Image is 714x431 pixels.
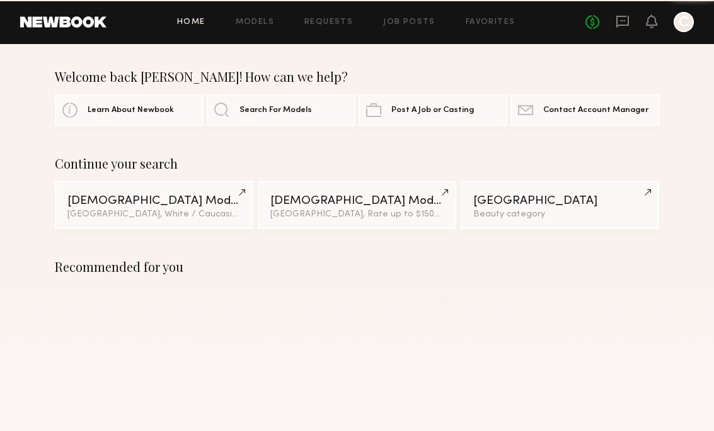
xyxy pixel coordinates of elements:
a: [DEMOGRAPHIC_DATA] Models[GEOGRAPHIC_DATA], White / Caucasian [55,181,254,229]
a: Post A Job or Casting [359,94,507,126]
a: Requests [304,18,353,26]
a: Favorites [466,18,515,26]
a: [GEOGRAPHIC_DATA]Beauty category [461,181,660,229]
div: Recommended for you [55,259,660,274]
a: Models [236,18,274,26]
a: [DEMOGRAPHIC_DATA] Models[GEOGRAPHIC_DATA], Rate up to $150&1other filter [258,181,457,229]
a: Job Posts [383,18,435,26]
div: [DEMOGRAPHIC_DATA] Models [67,195,241,207]
div: [DEMOGRAPHIC_DATA] Models [270,195,444,207]
div: [GEOGRAPHIC_DATA], White / Caucasian [67,210,241,219]
a: Home [177,18,205,26]
div: Continue your search [55,156,660,171]
a: Contact Account Manager [510,94,659,126]
span: Search For Models [239,106,312,115]
a: Learn About Newbook [55,94,204,126]
div: Beauty category [473,210,647,219]
span: Post A Job or Casting [391,106,474,115]
div: [GEOGRAPHIC_DATA], Rate up to $150 [270,210,444,219]
span: Learn About Newbook [88,106,174,115]
div: [GEOGRAPHIC_DATA] [473,195,647,207]
div: Welcome back [PERSON_NAME]! How can we help? [55,69,660,84]
span: Contact Account Manager [543,106,648,115]
a: C [674,12,694,32]
a: Search For Models [207,94,355,126]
